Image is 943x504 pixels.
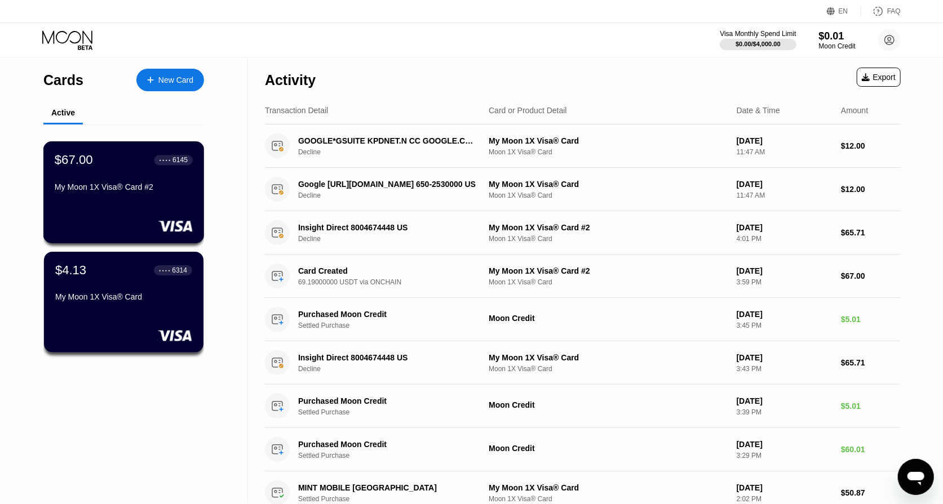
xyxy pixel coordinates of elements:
[737,440,832,449] div: [DATE]
[298,365,492,373] div: Decline
[136,69,204,91] div: New Card
[55,263,86,278] div: $4.13
[737,365,832,373] div: 3:43 PM
[298,322,492,329] div: Settled Purchase
[827,6,861,17] div: EN
[298,148,492,156] div: Decline
[55,182,193,191] div: My Moon 1X Visa® Card #2
[737,266,832,275] div: [DATE]
[298,396,478,405] div: Purchased Moon Credit
[489,223,728,232] div: My Moon 1X Visa® Card #2
[298,235,492,243] div: Decline
[736,41,781,47] div: $0.00 / $4,000.00
[489,444,728,453] div: Moon Credit
[737,191,832,199] div: 11:47 AM
[737,408,832,416] div: 3:39 PM
[298,353,478,362] div: Insight Direct 8004674448 US
[298,266,478,275] div: Card Created
[298,495,492,503] div: Settled Purchase
[861,6,901,17] div: FAQ
[265,211,901,255] div: Insight Direct 8004674448 USDeclineMy Moon 1X Visa® Card #2Moon 1X Visa® Card[DATE]4:01 PM$65.71
[298,310,478,319] div: Purchased Moon Credit
[265,255,901,298] div: Card Created69.19000000 USDT via ONCHAINMy Moon 1X Visa® Card #2Moon 1X Visa® Card[DATE]3:59 PM$6...
[298,440,478,449] div: Purchased Moon Credit
[841,106,868,115] div: Amount
[737,106,780,115] div: Date & Time
[489,106,567,115] div: Card or Product Detail
[819,30,856,42] div: $0.01
[298,180,478,189] div: Google [URL][DOMAIN_NAME] 650-2530000 US
[841,358,901,367] div: $65.71
[737,235,832,243] div: 4:01 PM
[172,266,187,274] div: 6314
[862,73,896,82] div: Export
[298,136,478,145] div: GOOGLE*GSUITE KPDNET.N CC GOOGLE.COMUS
[265,72,316,88] div: Activity
[489,136,728,145] div: My Moon 1X Visa® Card
[737,452,832,460] div: 3:29 PM
[887,7,901,15] div: FAQ
[265,341,901,385] div: Insight Direct 8004674448 USDeclineMy Moon 1X Visa® CardMoon 1X Visa® Card[DATE]3:43 PM$65.71
[489,483,728,492] div: My Moon 1X Visa® Card
[298,223,478,232] div: Insight Direct 8004674448 US
[489,191,728,199] div: Moon 1X Visa® Card
[265,428,901,471] div: Purchased Moon CreditSettled PurchaseMoon Credit[DATE]3:29 PM$60.01
[265,106,328,115] div: Transaction Detail
[737,495,832,503] div: 2:02 PM
[841,402,901,411] div: $5.01
[44,142,203,243] div: $67.00● ● ● ●6145My Moon 1X Visa® Card #2
[489,495,728,503] div: Moon 1X Visa® Card
[298,452,492,460] div: Settled Purchase
[489,278,728,286] div: Moon 1X Visa® Card
[720,30,796,50] div: Visa Monthly Spend Limit$0.00/$4,000.00
[489,314,728,323] div: Moon Credit
[841,315,901,324] div: $5.01
[51,108,75,117] div: Active
[158,75,193,85] div: New Card
[737,223,832,232] div: [DATE]
[857,68,901,87] div: Export
[159,269,170,272] div: ● ● ● ●
[489,235,728,243] div: Moon 1X Visa® Card
[489,180,728,189] div: My Moon 1X Visa® Card
[489,148,728,156] div: Moon 1X Visa® Card
[489,365,728,373] div: Moon 1X Visa® Card
[737,483,832,492] div: [DATE]
[841,185,901,194] div: $12.00
[737,136,832,145] div: [DATE]
[841,141,901,150] div: $12.00
[489,266,728,275] div: My Moon 1X Visa® Card #2
[265,168,901,211] div: Google [URL][DOMAIN_NAME] 650-2530000 USDeclineMy Moon 1X Visa® CardMoon 1X Visa® Card[DATE]11:47...
[737,310,832,319] div: [DATE]
[819,42,856,50] div: Moon Credit
[298,191,492,199] div: Decline
[841,271,901,280] div: $67.00
[720,30,796,38] div: Visa Monthly Spend Limit
[265,385,901,428] div: Purchased Moon CreditSettled PurchaseMoon Credit[DATE]3:39 PM$5.01
[298,278,492,286] div: 69.19000000 USDT via ONCHAIN
[737,148,832,156] div: 11:47 AM
[839,7,848,15] div: EN
[841,228,901,237] div: $65.71
[44,252,203,353] div: $4.13● ● ● ●6314My Moon 1X Visa® Card
[265,298,901,341] div: Purchased Moon CreditSettled PurchaseMoon Credit[DATE]3:45 PM$5.01
[737,396,832,405] div: [DATE]
[898,459,934,495] iframe: Button to launch messaging window
[737,180,832,189] div: [DATE]
[737,353,832,362] div: [DATE]
[160,158,171,162] div: ● ● ● ●
[298,408,492,416] div: Settled Purchase
[55,153,93,167] div: $67.00
[489,400,728,409] div: Moon Credit
[55,292,192,301] div: My Moon 1X Visa® Card
[841,488,901,497] div: $50.87
[172,156,188,164] div: 6145
[841,445,901,454] div: $60.01
[43,72,83,88] div: Cards
[737,278,832,286] div: 3:59 PM
[489,353,728,362] div: My Moon 1X Visa® Card
[737,322,832,329] div: 3:45 PM
[298,483,478,492] div: MINT MOBILE [GEOGRAPHIC_DATA]
[265,124,901,168] div: GOOGLE*GSUITE KPDNET.N CC GOOGLE.COMUSDeclineMy Moon 1X Visa® CardMoon 1X Visa® Card[DATE]11:47 A...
